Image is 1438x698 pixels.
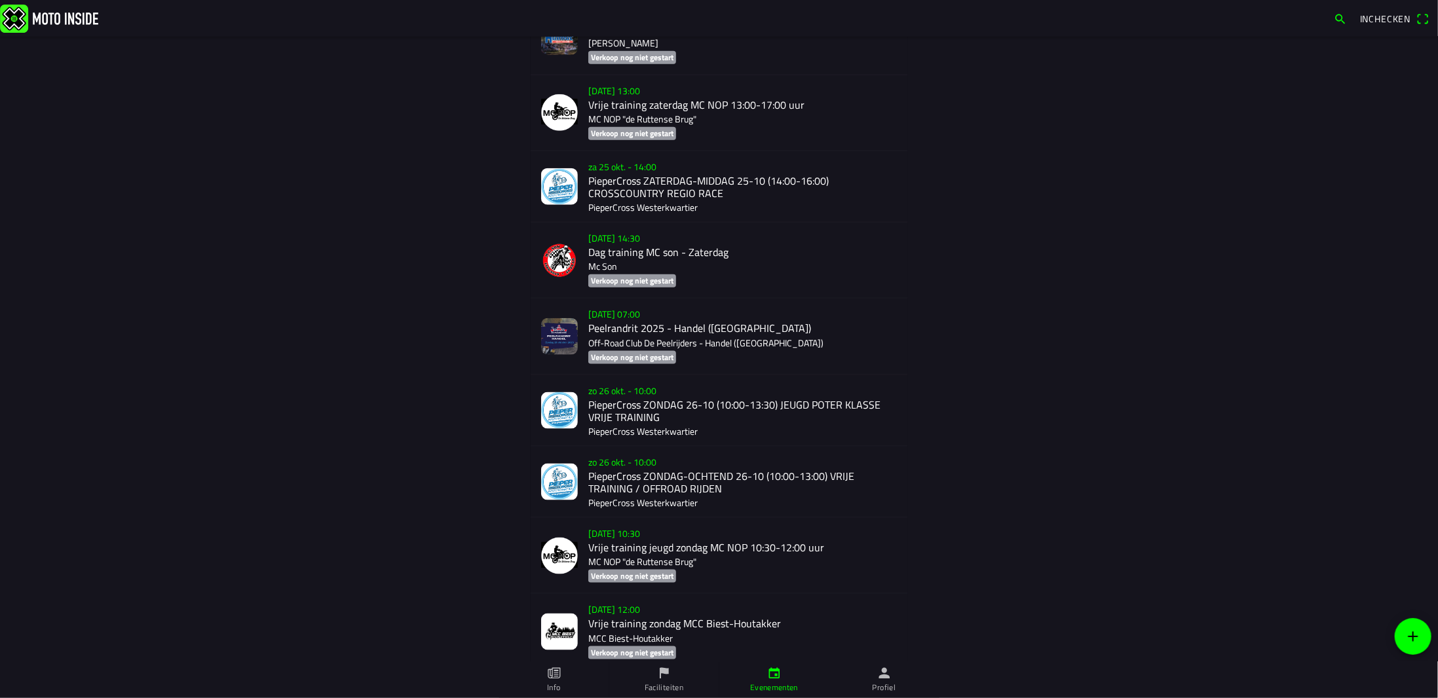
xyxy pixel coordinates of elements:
[1353,7,1435,29] a: Incheckenqr scanner
[541,94,578,131] img: NjdwpvkGicnr6oC83998ZTDUeXJJ29cK9cmzxz8K.png
[531,75,908,151] a: [DATE] 13:00Vrije training zaterdag MC NOP 13:00-17:00 uurMC NOP "de Ruttense Brug"Verkoop nog ni...
[541,242,578,279] img: sfRBxcGZmvZ0K6QUyq9TbY0sbKJYVDoKWVN9jkDZ.png
[541,318,578,355] img: 3Xglj7Cbkff1pr0IdcYr20rRqijjycDwUIOvlgyh.jpg
[547,682,560,693] ion-label: Info
[1405,629,1421,644] ion-icon: add
[767,666,782,680] ion-icon: calendar
[873,682,896,693] ion-label: Profiel
[541,538,578,574] img: NjdwpvkGicnr6oC83998ZTDUeXJJ29cK9cmzxz8K.png
[531,299,908,375] a: [DATE] 07:00Peelrandrit 2025 - Handel ([GEOGRAPHIC_DATA])Off-Road Club De Peelrijders - Handel ([...
[657,666,672,680] ion-icon: flag
[1327,7,1353,29] a: search
[531,594,908,670] a: [DATE] 12:00Vrije training zondag MCC Biest-HoutakkerMCC Biest-HoutakkerVerkoop nog niet gestart
[541,464,578,500] img: PdGukOrjLhVABmWOw5NEgetiR9AZ1knzJ8XSNrVB.jpeg
[541,168,578,205] img: PdGukOrjLhVABmWOw5NEgetiR9AZ1knzJ8XSNrVB.jpeg
[547,666,561,680] ion-icon: paper
[531,518,908,594] a: [DATE] 10:30Vrije training jeugd zondag MC NOP 10:30-12:00 uurMC NOP "de Ruttense Brug"Verkoop no...
[750,682,798,693] ion-label: Evenementen
[1360,12,1411,26] span: Inchecken
[531,223,908,299] a: [DATE] 14:30Dag training MC son - ZaterdagMc SonVerkoop nog niet gestart
[645,682,683,693] ion-label: Faciliteiten
[531,151,908,223] a: za 25 okt. - 14:00PieperCross ZATERDAG-MIDDAG 25-10 (14:00-16:00) CROSSCOUNTRY REGIO RACEPieperCr...
[541,392,578,429] img: PdGukOrjLhVABmWOw5NEgetiR9AZ1knzJ8XSNrVB.jpeg
[541,614,578,650] img: AEY7K0FQDb7g4MUZO7CQbwwO4E97YyHV2vqgSJDz.jpg
[877,666,892,680] ion-icon: person
[531,375,908,447] a: zo 26 okt. - 10:00PieperCross ZONDAG 26-10 (10:00-13:30) JEUGD POTER KLASSE VRIJE TRAININGPieperC...
[531,447,908,518] a: zo 26 okt. - 10:00PieperCross ZONDAG-OCHTEND 26-10 (10:00-13:00) VRIJE TRAINING / OFFROAD RIJDENP...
